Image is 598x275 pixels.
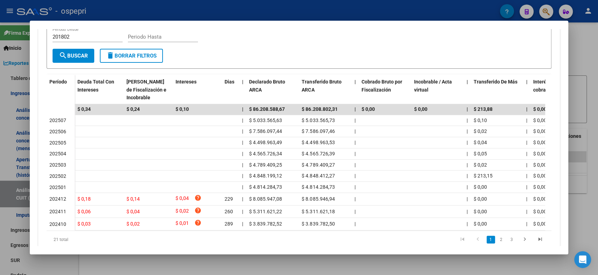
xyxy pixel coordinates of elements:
span: $ 8.085.946,94 [302,196,335,202]
span: | [354,79,356,85]
i: help [194,194,201,201]
span: $ 3.839.782,50 [302,221,335,227]
span: $ 0,03 [77,221,91,227]
button: Borrar Filtros [100,49,163,63]
span: $ 0,00 [473,221,487,227]
span: $ 4.814.284,73 [249,184,282,190]
span: | [526,162,527,168]
span: $ 0,34 [77,106,91,112]
li: page 3 [507,234,517,246]
span: $ 0,00 [533,106,546,112]
span: | [466,173,467,179]
span: | [526,118,527,123]
span: | [466,118,467,123]
span: | [466,196,467,202]
span: $ 0,00 [533,162,546,168]
span: Dias [225,79,234,85]
span: Transferido Bruto ARCA [302,79,341,93]
span: | [526,221,527,227]
span: | [242,221,243,227]
a: go to first page [456,236,469,243]
i: help [194,219,201,226]
span: 202410 [49,221,66,227]
span: $ 86.208.802,31 [302,106,337,112]
li: page 1 [486,234,496,246]
span: $ 0,04 [176,194,189,204]
span: Transferido De Más [473,79,517,85]
span: | [354,118,355,123]
span: $ 0,00 [533,151,546,156]
span: | [466,184,467,190]
span: $ 7.586.097,44 [249,128,282,134]
span: $ 0,00 [533,196,546,202]
datatable-header-cell: Deuda Total Con Intereses [75,74,124,105]
datatable-header-cell: Interés Aporte cobrado por ARCA [530,74,583,105]
span: | [354,196,355,202]
span: 202502 [49,173,66,179]
span: $ 0,00 [533,209,546,214]
datatable-header-cell: Período [47,74,75,104]
span: $ 4.565.726,34 [249,151,282,156]
span: | [526,106,527,112]
span: $ 0,00 [533,184,546,190]
span: | [466,209,467,214]
span: $ 3.839.782,52 [249,221,282,227]
datatable-header-cell: | [239,74,246,105]
a: 3 [508,236,516,243]
span: | [354,151,355,156]
div: 21 total [47,231,146,248]
span: Incobrable / Acta virtual [414,79,452,93]
span: 202411 [49,209,66,214]
span: 260 [225,209,233,214]
mat-icon: search [59,51,67,60]
datatable-header-cell: Cobrado Bruto por Fiscalización [358,74,411,105]
datatable-header-cell: | [351,74,358,105]
span: $ 7.586.097,46 [302,128,335,134]
span: | [526,140,527,145]
span: | [242,118,243,123]
datatable-header-cell: Transferido De Más [470,74,523,105]
span: 229 [225,196,233,202]
datatable-header-cell: | [463,74,470,105]
span: $ 0,10 [473,118,487,123]
span: $ 5.311.621,22 [249,209,282,214]
span: | [526,128,527,134]
span: $ 0,00 [533,173,546,179]
span: $ 0,02 [473,162,487,168]
a: 1 [487,236,495,243]
span: 202507 [49,118,66,123]
button: Buscar [53,49,94,63]
span: | [466,221,467,227]
datatable-header-cell: Deuda Bruta Neto de Fiscalización e Incobrable [124,74,173,105]
span: $ 0,00 [533,118,546,123]
span: $ 0,00 [473,196,487,202]
span: Buscar [59,53,88,59]
datatable-header-cell: Transferido Bruto ARCA [299,74,351,105]
span: $ 0,00 [361,106,374,112]
a: 2 [497,236,506,243]
li: page 2 [496,234,507,246]
span: | [466,128,467,134]
span: $ 0,00 [533,140,546,145]
span: $ 4.498.963,49 [249,140,282,145]
span: | [242,162,243,168]
span: 289 [225,221,233,227]
span: $ 4.789.409,27 [302,162,335,168]
span: | [466,106,468,112]
span: | [526,196,527,202]
span: [PERSON_NAME] de Fiscalización e Incobrable [126,79,166,101]
span: Declarado Bruto ARCA [249,79,285,93]
datatable-header-cell: Incobrable / Acta virtual [411,74,463,105]
span: 202504 [49,151,66,156]
span: | [526,79,527,85]
span: $ 0,02 [176,207,189,216]
span: $ 0,01 [176,219,189,229]
span: $ 213,15 [473,173,492,179]
span: $ 0,10 [176,106,189,112]
span: $ 0,18 [77,196,91,202]
span: | [242,140,243,145]
div: Open Intercom Messenger [574,251,591,268]
i: help [194,207,201,214]
span: | [526,184,527,190]
span: Deuda Total Con Intereses [77,79,114,93]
